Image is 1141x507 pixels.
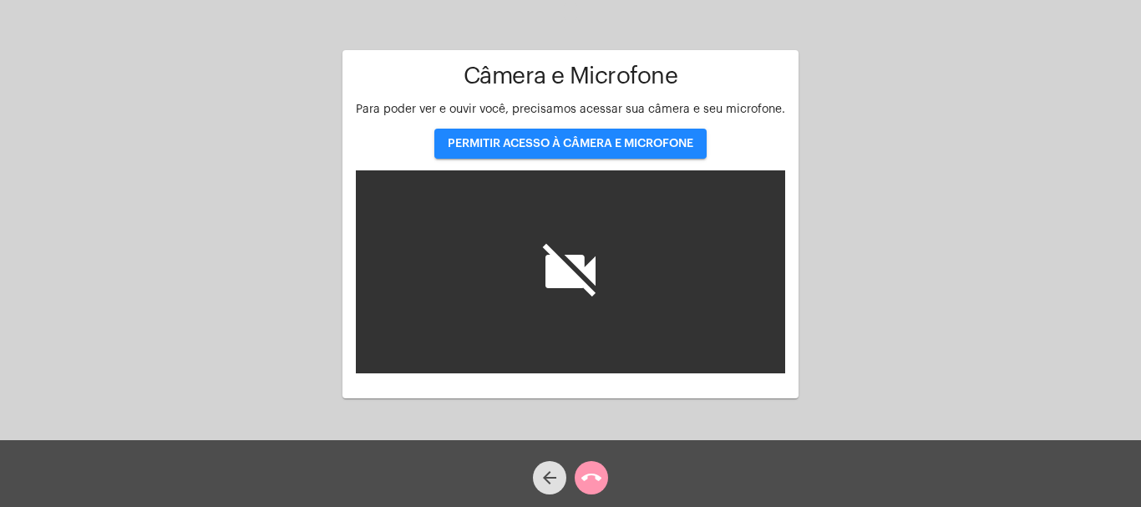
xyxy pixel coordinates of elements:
i: videocam_off [537,238,604,305]
button: PERMITIR ACESSO À CÂMERA E MICROFONE [434,129,707,159]
mat-icon: arrow_back [540,468,560,488]
h1: Câmera e Microfone [356,63,785,89]
span: Para poder ver e ouvir você, precisamos acessar sua câmera e seu microfone. [356,104,785,115]
span: PERMITIR ACESSO À CÂMERA E MICROFONE [448,138,693,150]
mat-icon: call_end [581,468,601,488]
